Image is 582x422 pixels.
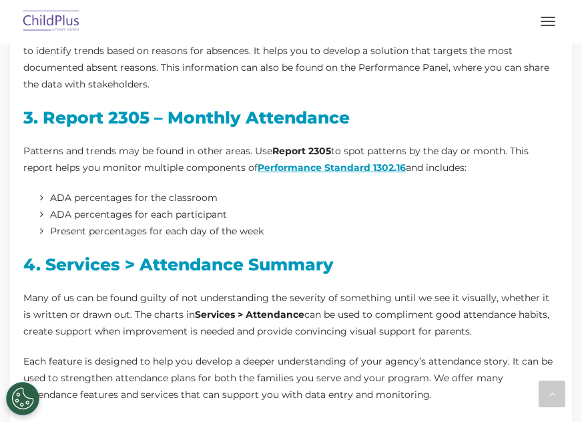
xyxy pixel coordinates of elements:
p: Many of us can be found guilty of not understanding the severity of something until we see it vis... [23,290,559,340]
h3: 4. Services > Attendance Summary [23,256,559,273]
button: Cookies Settings [6,382,39,415]
li: ADA percentages for the classroom [50,190,559,206]
h3: 3. Report 2305 – Monthly Attendance [23,110,559,126]
p: Each feature is designed to help you develop a deeper understanding of your agency’s attendance s... [23,353,559,403]
p: Patterns and trends may be found in other areas. Use to spot patterns by the day or month. This r... [23,143,559,176]
li: Present percentages for each day of the week [50,223,559,240]
li: ADA percentages for each participant [50,206,559,223]
img: ChildPlus by Procare Solutions [20,6,83,37]
strong: Services > Attendance [195,308,304,321]
a: Performance Standard 1302.16 [258,162,406,174]
strong: Report 2305 [272,145,331,157]
p: Now that you have accurate and complete data, you can look for trending absent reasons. can be us... [23,26,559,93]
